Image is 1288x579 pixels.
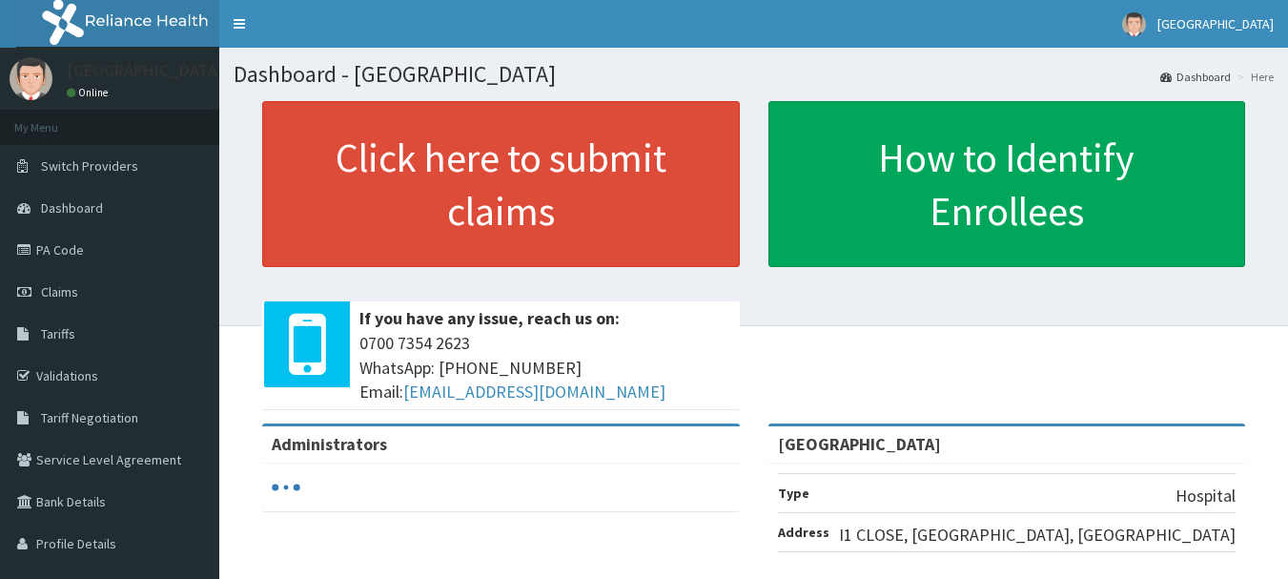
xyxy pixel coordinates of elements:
[41,409,138,426] span: Tariff Negotiation
[234,62,1274,87] h1: Dashboard - [GEOGRAPHIC_DATA]
[839,523,1236,548] p: I1 CLOSE, [GEOGRAPHIC_DATA], [GEOGRAPHIC_DATA]
[768,101,1246,267] a: How to Identify Enrollees
[359,307,620,329] b: If you have any issue, reach us on:
[272,473,300,502] svg: audio-loading
[41,199,103,217] span: Dashboard
[67,86,112,99] a: Online
[1157,15,1274,32] span: [GEOGRAPHIC_DATA]
[1233,69,1274,85] li: Here
[778,485,809,502] b: Type
[41,157,138,175] span: Switch Providers
[67,62,224,79] p: [GEOGRAPHIC_DATA]
[1122,12,1146,36] img: User Image
[778,433,941,455] strong: [GEOGRAPHIC_DATA]
[359,331,730,404] span: 0700 7354 2623 WhatsApp: [PHONE_NUMBER] Email:
[262,101,740,267] a: Click here to submit claims
[403,381,665,403] a: [EMAIL_ADDRESS][DOMAIN_NAME]
[41,325,75,342] span: Tariffs
[1176,484,1236,508] p: Hospital
[778,524,829,541] b: Address
[1160,69,1231,85] a: Dashboard
[272,433,387,455] b: Administrators
[41,283,78,300] span: Claims
[10,57,52,100] img: User Image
